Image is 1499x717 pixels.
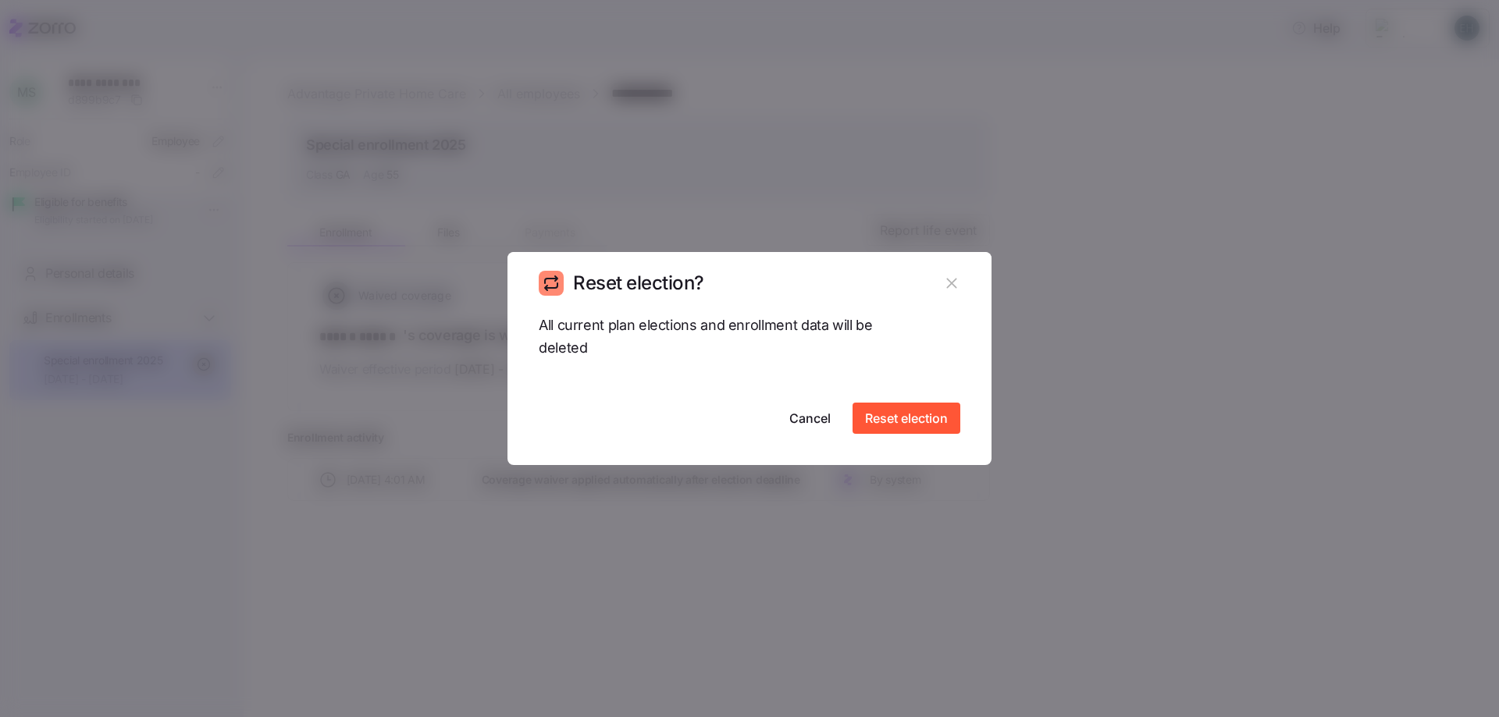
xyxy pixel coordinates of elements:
span: Reset election [865,409,948,428]
button: Cancel [777,403,843,434]
span: All current plan elections and enrollment data will be deleted [539,314,874,360]
button: Reset election [853,403,960,434]
span: Cancel [789,409,831,428]
h1: Reset election? [573,271,704,295]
